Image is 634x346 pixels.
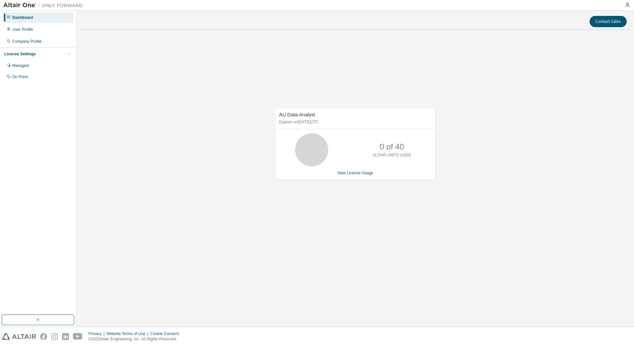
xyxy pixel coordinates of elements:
[89,336,183,342] p: © 2025 Altair Engineering, Inc. All Rights Reserved.
[12,74,28,80] div: On Prem
[12,63,29,68] div: Managed
[373,152,411,158] p: ALTAIR UNITS USED
[40,333,47,340] img: facebook.svg
[380,141,404,152] p: 0 of 40
[12,27,33,32] div: User Profile
[51,333,58,340] img: instagram.svg
[279,119,430,125] p: Expires on [DATE] UTC
[590,16,627,27] button: Contact Sales
[337,171,373,175] a: View License Usage
[150,331,182,336] div: Cookie Consent
[279,112,315,117] span: AU Data Analyst
[3,2,86,9] img: Altair One
[12,39,42,44] div: Company Profile
[4,51,36,57] div: License Settings
[73,333,83,340] img: youtube.svg
[2,333,36,340] img: altair_logo.svg
[62,333,69,340] img: linkedin.svg
[106,331,150,336] div: Website Terms of Use
[12,15,33,20] div: Dashboard
[89,331,106,336] div: Privacy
